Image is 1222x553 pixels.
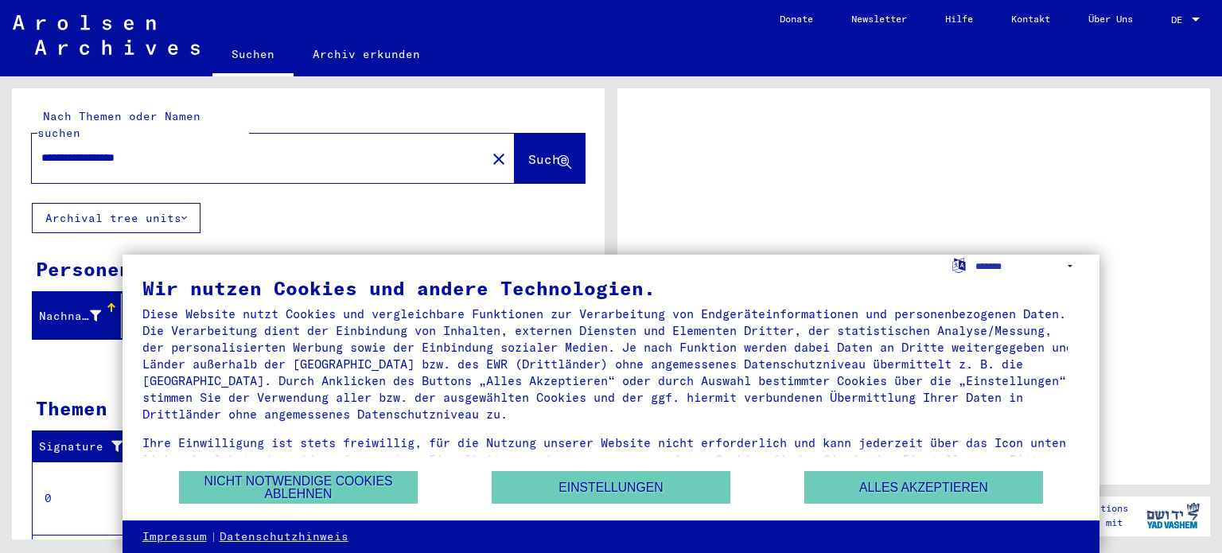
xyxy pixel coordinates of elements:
[951,257,967,272] label: Sprache auswählen
[804,471,1043,504] button: Alles akzeptieren
[39,438,130,455] div: Signature
[37,109,200,140] mat-label: Nach Themen oder Namen suchen
[142,306,1080,423] div: Diese Website nutzt Cookies und vergleichbare Funktionen zur Verarbeitung von Endgeräteinformatio...
[36,394,107,423] div: Themen
[142,278,1080,298] div: Wir nutzen Cookies und andere Technologien.
[294,35,439,73] a: Archiv erkunden
[489,150,508,169] mat-icon: close
[142,529,207,545] a: Impressum
[212,35,294,76] a: Suchen
[39,308,101,325] div: Nachname
[179,471,418,504] button: Nicht notwendige Cookies ablehnen
[33,294,122,338] mat-header-cell: Nachname
[32,203,200,233] button: Archival tree units
[142,434,1080,485] div: Ihre Einwilligung ist stets freiwillig, für die Nutzung unserer Website nicht erforderlich und ka...
[528,151,568,167] span: Suche
[122,294,211,338] mat-header-cell: Vorname
[220,529,348,545] a: Datenschutzhinweis
[1171,14,1189,25] span: DE
[39,434,146,460] div: Signature
[13,15,200,55] img: Arolsen_neg.svg
[36,255,131,283] div: Personen
[33,461,142,535] td: 0
[975,255,1080,278] select: Sprache auswählen
[39,303,121,329] div: Nachname
[483,142,515,174] button: Clear
[1143,496,1203,535] img: yv_logo.png
[492,471,730,504] button: Einstellungen
[515,134,585,183] button: Suche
